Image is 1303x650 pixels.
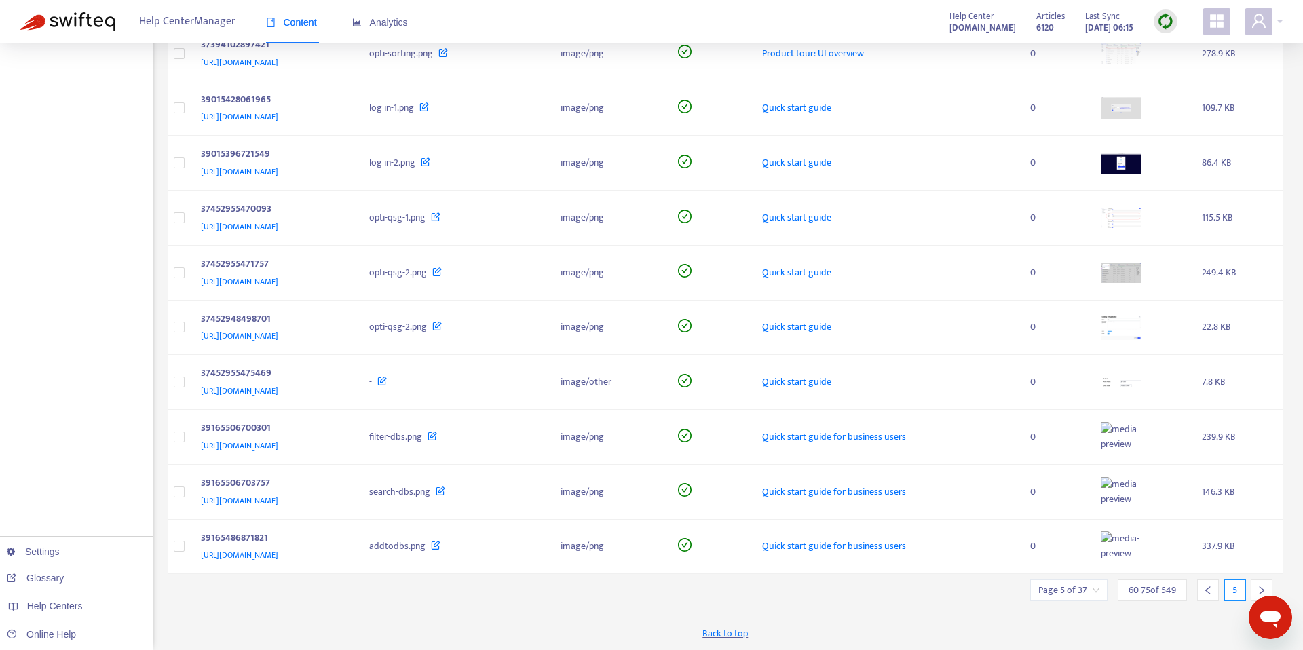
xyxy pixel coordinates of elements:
[550,136,668,191] td: image/png
[201,56,278,69] span: [URL][DOMAIN_NAME]
[201,92,343,110] div: 39015428061965
[550,246,668,301] td: image/png
[201,494,278,508] span: [URL][DOMAIN_NAME]
[266,17,317,28] span: Content
[678,155,692,168] span: check-circle
[550,301,668,356] td: image/png
[762,484,906,499] span: Quick start guide for business users
[1257,586,1266,595] span: right
[702,626,748,641] span: Back to top
[1203,586,1213,595] span: left
[550,410,668,465] td: image/png
[1202,210,1272,225] div: 115.5 KB
[762,210,831,225] span: Quick start guide
[7,629,76,640] a: Online Help
[550,191,668,246] td: image/png
[949,20,1016,35] a: [DOMAIN_NAME]
[1202,265,1272,280] div: 249.4 KB
[550,520,668,575] td: image/png
[1101,153,1141,174] img: media-preview
[1101,377,1141,388] img: media-preview
[1202,320,1272,334] div: 22.8 KB
[762,319,831,334] span: Quick start guide
[369,429,422,444] span: filter-dbs.png
[678,374,692,387] span: check-circle
[201,165,278,178] span: [URL][DOMAIN_NAME]
[1202,484,1272,499] div: 146.3 KB
[1030,484,1079,499] div: 0
[201,439,278,453] span: [URL][DOMAIN_NAME]
[1101,477,1141,507] img: media-preview
[201,329,278,343] span: [URL][DOMAIN_NAME]
[1202,429,1272,444] div: 239.9 KB
[369,100,414,115] span: log in-1.png
[678,264,692,278] span: check-circle
[678,483,692,497] span: check-circle
[369,155,415,170] span: log in-2.png
[201,476,343,493] div: 39165506703757
[550,26,668,81] td: image/png
[1036,9,1065,24] span: Articles
[678,319,692,332] span: check-circle
[369,538,426,554] span: addtodbs.png
[352,17,408,28] span: Analytics
[762,100,831,115] span: Quick start guide
[1101,315,1141,341] img: media-preview
[369,210,426,225] span: opti-qsg-1.png
[762,429,906,444] span: Quick start guide for business users
[1030,155,1079,170] div: 0
[1249,596,1292,639] iframe: Button to launch messaging window
[7,573,64,584] a: Glossary
[201,421,343,438] div: 39165506700301
[762,374,831,389] span: Quick start guide
[1030,210,1079,225] div: 0
[550,465,668,520] td: image/png
[201,147,343,164] div: 39015396721549
[1202,46,1272,61] div: 278.9 KB
[1202,100,1272,115] div: 109.7 KB
[201,311,343,329] div: 37452948498701
[1157,13,1174,30] img: sync.dc5367851b00ba804db3.png
[1101,97,1141,119] img: media-preview
[201,384,278,398] span: [URL][DOMAIN_NAME]
[1030,46,1079,61] div: 0
[266,18,276,27] span: book
[201,548,278,562] span: [URL][DOMAIN_NAME]
[1101,43,1141,64] img: media-preview
[139,9,235,35] span: Help Center Manager
[762,155,831,170] span: Quick start guide
[201,110,278,123] span: [URL][DOMAIN_NAME]
[678,210,692,223] span: check-circle
[201,275,278,288] span: [URL][DOMAIN_NAME]
[27,600,83,611] span: Help Centers
[352,18,362,27] span: area-chart
[550,81,668,136] td: image/png
[201,202,343,219] div: 37452955470093
[369,265,427,280] span: opti-qsg-2.png
[1036,20,1054,35] strong: 6120
[1030,320,1079,334] div: 0
[201,531,343,548] div: 39165486871821
[1202,375,1272,389] div: 7.8 KB
[1030,100,1079,115] div: 0
[201,256,343,274] div: 37452955471757
[949,9,994,24] span: Help Center
[1030,375,1079,389] div: 0
[1030,429,1079,444] div: 0
[1101,531,1141,561] img: media-preview
[7,546,60,557] a: Settings
[1085,9,1120,24] span: Last Sync
[762,45,864,61] span: Product tour: UI overview
[201,220,278,233] span: [URL][DOMAIN_NAME]
[1030,265,1079,280] div: 0
[201,366,343,383] div: 37452955475469
[1030,539,1079,554] div: 0
[201,37,343,55] div: 37394102897421
[1202,155,1272,170] div: 86.4 KB
[1085,20,1133,35] strong: [DATE] 06:15
[20,12,115,31] img: Swifteq
[1101,422,1141,452] img: media-preview
[762,265,831,280] span: Quick start guide
[550,355,668,410] td: image/other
